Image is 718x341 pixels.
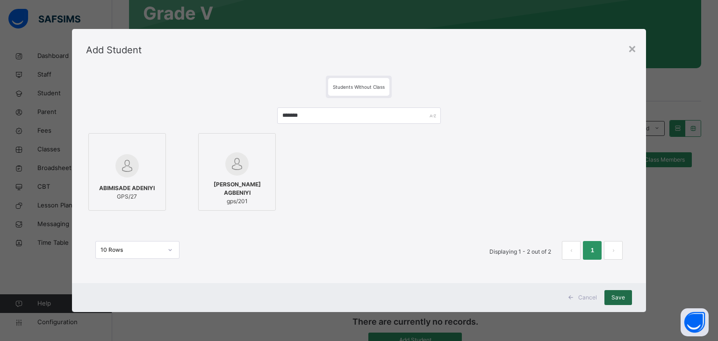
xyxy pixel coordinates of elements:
[604,241,623,260] button: next page
[604,241,623,260] li: 下一页
[225,152,249,176] img: default.svg
[333,84,385,90] span: Students Without Class
[611,293,625,302] span: Save
[583,241,602,260] li: 1
[101,246,162,254] div: 10 Rows
[588,244,597,256] a: 1
[578,293,597,302] span: Cancel
[99,184,155,192] span: ABIMISADE ADENIYI
[99,192,155,201] span: GPS/27
[562,241,581,260] li: 上一页
[203,180,271,197] span: [PERSON_NAME] AGBENIYI
[115,154,139,178] img: default.svg
[482,241,558,260] li: Displaying 1 - 2 out of 2
[203,197,271,206] span: gps/201
[628,38,637,58] div: ×
[562,241,581,260] button: prev page
[86,44,142,56] span: Add Student
[681,308,709,336] button: Open asap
